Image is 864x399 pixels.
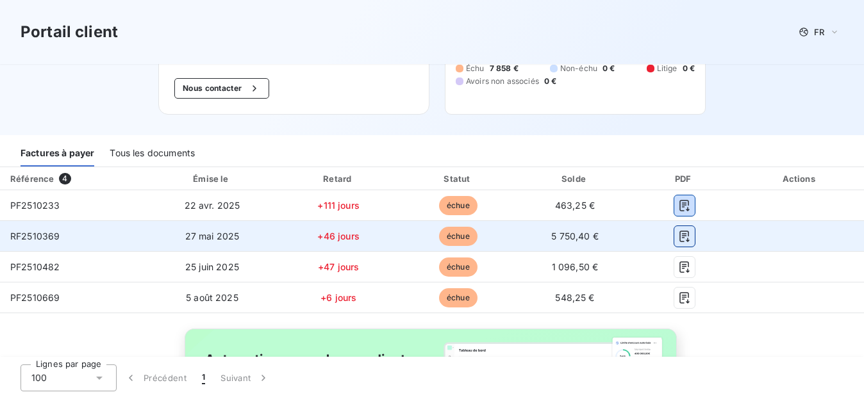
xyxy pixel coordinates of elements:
[110,140,195,167] div: Tous les documents
[213,364,278,391] button: Suivant
[635,172,734,185] div: PDF
[657,63,677,74] span: Litige
[10,261,60,272] span: PF2510482
[185,231,240,241] span: 27 mai 2025
[490,63,519,74] span: 7 858 €
[149,172,276,185] div: Émise le
[10,292,60,303] span: PF2510669
[552,261,599,272] span: 1 096,50 €
[320,292,356,303] span: +6 jours
[738,172,861,185] div: Actions
[31,371,47,384] span: 100
[21,20,118,44] h3: Portail client
[186,292,238,303] span: 5 août 2025
[439,227,478,246] span: échue
[10,174,54,184] div: Référence
[185,261,239,272] span: 25 juin 2025
[560,63,597,74] span: Non-échu
[281,172,397,185] div: Retard
[10,231,60,241] span: RF2510369
[555,200,595,211] span: 463,25 €
[202,371,205,384] span: 1
[174,78,269,99] button: Nous contacter
[439,288,478,307] span: échue
[602,63,615,74] span: 0 €
[10,200,60,211] span: PF2510233
[551,231,599,241] span: 5 750,40 €
[555,292,594,303] span: 548,25 €
[520,172,630,185] div: Solde
[318,261,359,272] span: +47 jours
[185,200,240,211] span: 22 avr. 2025
[439,257,478,277] span: échue
[544,76,556,87] span: 0 €
[466,63,485,74] span: Échu
[466,76,539,87] span: Avoirs non associés
[317,200,360,211] span: +111 jours
[117,364,194,391] button: Précédent
[683,63,695,74] span: 0 €
[814,27,824,37] span: FR
[439,196,478,215] span: échue
[21,140,94,167] div: Factures à payer
[317,231,359,241] span: +46 jours
[194,364,213,391] button: 1
[59,173,71,184] span: 4
[402,172,515,185] div: Statut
